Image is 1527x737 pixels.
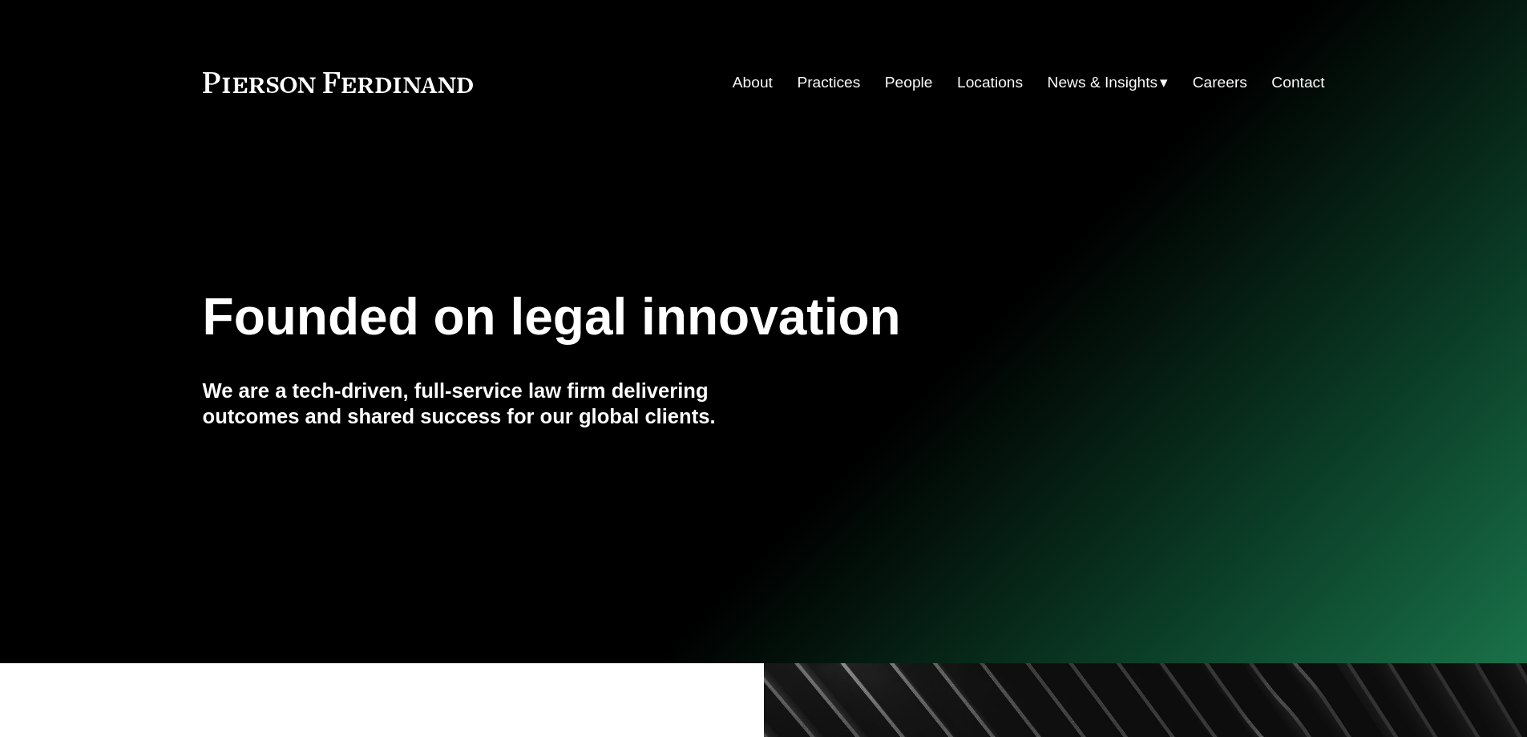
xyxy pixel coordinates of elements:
a: Locations [957,67,1023,98]
a: Contact [1271,67,1324,98]
a: People [885,67,933,98]
a: folder dropdown [1048,67,1169,98]
h1: Founded on legal innovation [203,288,1138,346]
a: About [733,67,773,98]
span: News & Insights [1048,69,1158,97]
h4: We are a tech-driven, full-service law firm delivering outcomes and shared success for our global... [203,378,764,430]
a: Practices [797,67,860,98]
a: Careers [1193,67,1247,98]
